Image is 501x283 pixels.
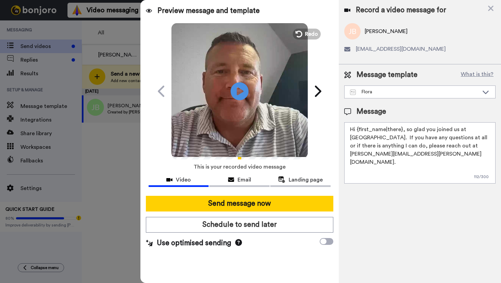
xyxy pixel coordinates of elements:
textarea: Hi {first_name|there}, so glad you joined us at [GEOGRAPHIC_DATA]. If you have any questions at a... [344,122,496,184]
span: This is your recorded video message [194,159,286,174]
button: What is this? [459,70,496,80]
div: Flora [350,89,479,95]
p: Thanks for being with us for 4 months - it's flown by! How can we make the next 4 months even bet... [30,19,118,26]
span: Landing page [289,176,323,184]
span: Video [176,176,191,184]
img: Message-temps.svg [350,90,356,95]
button: Schedule to send later [146,217,333,233]
span: [EMAIL_ADDRESS][DOMAIN_NAME] [356,45,446,53]
img: Profile image for Grant [15,20,26,31]
button: Send message now [146,196,333,211]
span: Message [356,107,386,117]
span: Message template [356,70,417,80]
span: Email [238,176,251,184]
div: message notification from Grant, 11m ago. Thanks for being with us for 4 months - it's flown by! ... [10,14,126,37]
span: Use optimised sending [157,238,231,248]
p: Message from Grant, sent 11m ago [30,26,118,32]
